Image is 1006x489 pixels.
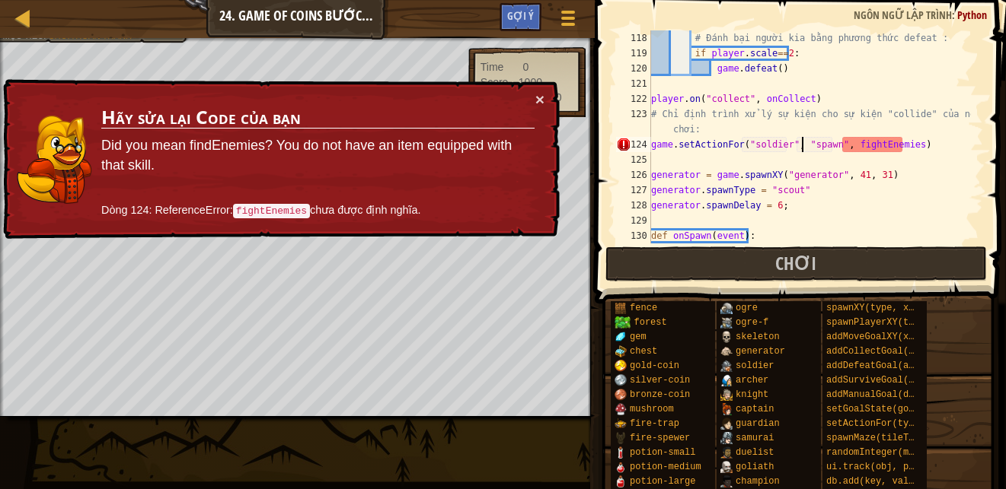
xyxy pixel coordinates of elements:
span: gold-coin [630,360,679,371]
img: portrait.png [720,345,733,357]
div: 0 [556,90,562,105]
span: guardian [736,418,780,429]
img: portrait.png [615,331,627,343]
img: portrait.png [720,316,733,329]
div: 124 [616,137,651,152]
button: Chơi [605,246,987,281]
span: spawnXY(type, x, y) [826,303,931,313]
span: potion-medium [630,462,701,472]
span: chest [630,346,657,357]
img: portrait.png [615,461,627,473]
div: 129 [616,213,651,228]
img: portrait.png [720,360,733,372]
span: setGoalState(goal, success) [826,404,974,414]
img: portrait.png [615,374,627,386]
div: 0 [523,59,529,75]
img: portrait.png [615,345,627,357]
span: Gợi ý [507,8,534,23]
img: portrait.png [615,418,627,430]
div: 125 [616,152,651,167]
img: portrait.png [615,360,627,372]
span: fire-spewer [630,433,690,443]
span: addCollectGoal(amount) [826,346,947,357]
span: randomInteger(min, max) [826,447,953,458]
p: Did you mean findEnemies? You do not have an item equipped with that skill. [101,136,535,175]
img: portrait.png [615,403,627,415]
span: fence [630,303,657,313]
span: addMoveGoalXY(x, y) [826,332,931,342]
span: db.add(key, value) [826,476,925,487]
span: bronze-coin [630,389,690,400]
div: 126 [616,167,651,183]
div: 118 [616,30,651,46]
span: generator [736,346,785,357]
span: duelist [736,447,774,458]
span: addSurviveGoal(seconds) [826,375,953,386]
div: 127 [616,183,651,198]
h3: Hãy sửa lại Code của bạn [101,107,535,129]
img: portrait.png [720,403,733,415]
span: fire-trap [630,418,679,429]
span: Ngôn ngữ lập trình [854,8,952,22]
span: : [952,8,957,22]
span: captain [736,404,774,414]
p: Dòng 124: ReferenceError: chưa được định nghĩa. [101,202,535,219]
div: Time [481,59,504,75]
span: spawnMaze(tileType, seed) [826,433,963,443]
img: portrait.png [720,389,733,401]
img: portrait.png [615,389,627,401]
span: archer [736,375,768,386]
span: knight [736,389,768,400]
code: fightEnemies [233,204,310,218]
img: portrait.png [720,374,733,386]
span: goliath [736,462,774,472]
div: 122 [616,91,651,106]
span: forest [634,317,666,328]
img: portrait.png [720,418,733,430]
img: portrait.png [615,432,627,444]
span: addManualGoal(description) [826,389,969,400]
span: Python [957,8,987,22]
span: Chơi [775,251,816,275]
span: gem [630,332,647,342]
div: 120 [616,61,651,76]
span: silver-coin [630,375,690,386]
img: portrait.png [720,446,733,459]
img: portrait.png [720,302,733,314]
div: 128 [616,198,651,213]
span: mushroom [630,404,674,414]
span: skeleton [736,332,780,342]
img: duck_hushbaum.png [16,115,92,204]
div: Score [481,75,509,90]
span: soldier [736,360,774,371]
button: Hiện game menu [549,3,587,39]
div: 1000 [519,75,542,90]
img: portrait.png [720,475,733,487]
span: ui.track(obj, prop) [826,462,931,472]
span: ogre-f [736,317,768,328]
img: trees_1.png [615,316,631,329]
span: addDefeatGoal(amount) [826,360,941,371]
span: potion-large [630,476,695,487]
div: 130 [616,228,651,243]
span: potion-small [630,447,695,458]
img: portrait.png [720,461,733,473]
div: 123 [616,106,651,137]
button: × [535,91,545,107]
img: portrait.png [720,331,733,343]
img: portrait.png [615,475,627,487]
span: samurai [736,433,774,443]
span: champion [736,476,780,487]
div: 131 [616,243,651,259]
span: spawnPlayerXY(type, x, y) [826,317,963,328]
img: portrait.png [615,302,627,314]
span: ogre [736,303,758,313]
div: 121 [616,76,651,91]
div: 119 [616,46,651,61]
img: portrait.png [720,432,733,444]
img: portrait.png [615,446,627,459]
